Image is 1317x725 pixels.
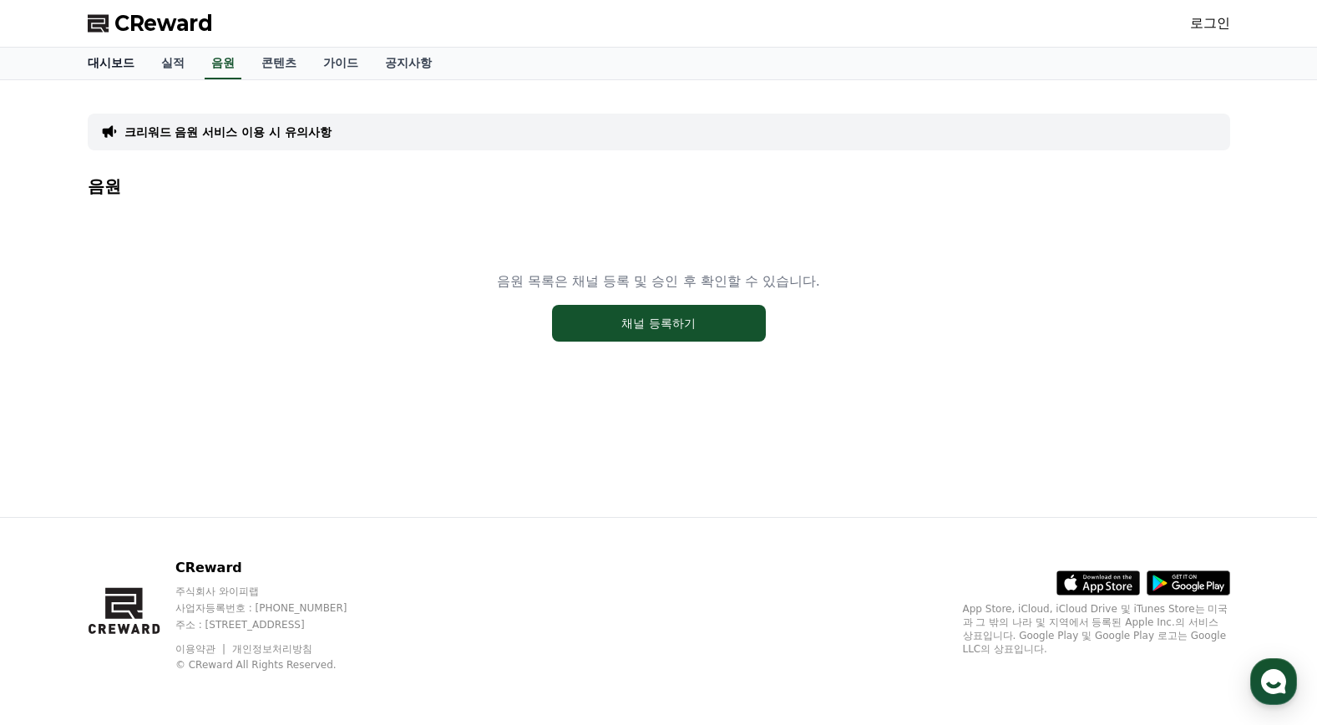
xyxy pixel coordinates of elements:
[88,177,1230,195] h4: 음원
[310,48,372,79] a: 가이드
[124,124,332,140] a: 크리워드 음원 서비스 이용 시 유의사항
[175,585,379,598] p: 주식회사 와이피랩
[88,10,213,37] a: CReward
[248,48,310,79] a: 콘텐츠
[114,10,213,37] span: CReward
[153,555,173,569] span: 대화
[175,618,379,631] p: 주소 : [STREET_ADDRESS]
[175,601,379,615] p: 사업자등록번호 : [PHONE_NUMBER]
[552,305,766,342] button: 채널 등록하기
[232,643,312,655] a: 개인정보처리방침
[175,658,379,672] p: © CReward All Rights Reserved.
[963,602,1230,656] p: App Store, iCloud, iCloud Drive 및 iTunes Store는 미국과 그 밖의 나라 및 지역에서 등록된 Apple Inc.의 서비스 상표입니다. Goo...
[148,48,198,79] a: 실적
[1190,13,1230,33] a: 로그인
[215,530,321,571] a: 설정
[110,530,215,571] a: 대화
[258,555,278,568] span: 설정
[175,643,228,655] a: 이용약관
[5,530,110,571] a: 홈
[175,558,379,578] p: CReward
[53,555,63,568] span: 홈
[497,271,820,292] p: 음원 목록은 채널 등록 및 승인 후 확인할 수 있습니다.
[74,48,148,79] a: 대시보드
[372,48,445,79] a: 공지사항
[205,48,241,79] a: 음원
